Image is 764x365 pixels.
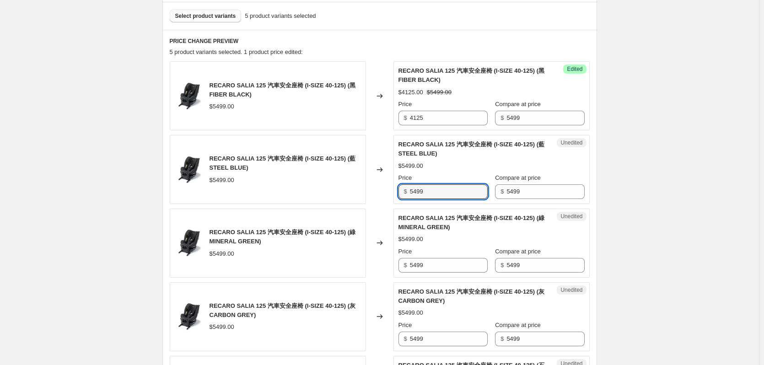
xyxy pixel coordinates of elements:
span: RECARO SALIA 125 汽車安全座椅 (I-SIZE 40-125) (黑 FIBER BLACK) [398,67,545,83]
span: RECARO SALIA 125 汽車安全座椅 (I-SIZE 40-125) (黑 FIBER BLACK) [210,82,356,98]
img: salia-125-kid-fibre-black_LOWRES_87bfa7c1-c2a1-4ec4-a7bd-7d3f62fcbea0_80x.jpg [175,229,202,257]
span: Select product variants [175,12,236,20]
span: Compare at price [495,322,541,328]
h6: PRICE CHANGE PREVIEW [170,38,590,45]
span: RECARO SALIA 125 汽車安全座椅 (I-SIZE 40-125) (綠 MINERAL GREEN) [398,215,545,231]
span: RECARO SALIA 125 汽車安全座椅 (I-SIZE 40-125) (綠 MINERAL GREEN) [210,229,356,245]
span: RECARO SALIA 125 汽車安全座椅 (I-SIZE 40-125) (灰 CARBON GREY) [210,302,356,318]
span: Compare at price [495,248,541,255]
img: salia-125-kid-fibre-black_LOWRES_87bfa7c1-c2a1-4ec4-a7bd-7d3f62fcbea0_80x.jpg [175,82,202,110]
div: $5499.00 [398,308,423,317]
img: salia-125-kid-fibre-black_LOWRES_87bfa7c1-c2a1-4ec4-a7bd-7d3f62fcbea0_80x.jpg [175,303,202,330]
span: Edited [567,65,582,73]
span: $ [404,188,407,195]
span: Compare at price [495,174,541,181]
img: salia-125-kid-fibre-black_LOWRES_87bfa7c1-c2a1-4ec4-a7bd-7d3f62fcbea0_80x.jpg [175,156,202,183]
span: RECARO SALIA 125 汽車安全座椅 (I-SIZE 40-125) (藍 STEEL BLUE) [398,141,545,157]
span: 5 product variants selected. 1 product price edited: [170,48,303,55]
div: $4125.00 [398,88,423,97]
div: $5499.00 [210,176,234,185]
div: $5499.00 [398,235,423,244]
button: Select product variants [170,10,242,22]
span: $ [404,114,407,121]
span: Unedited [560,213,582,220]
span: 5 product variants selected [245,11,316,21]
span: RECARO SALIA 125 汽車安全座椅 (I-SIZE 40-125) (藍 STEEL BLUE) [210,155,356,171]
span: $ [500,262,504,268]
strike: $5499.00 [427,88,452,97]
span: Compare at price [495,101,541,107]
div: $5499.00 [210,102,234,111]
span: Unedited [560,286,582,294]
div: $5499.00 [398,161,423,171]
span: Price [398,322,412,328]
span: $ [404,262,407,268]
span: Price [398,101,412,107]
span: $ [500,335,504,342]
span: $ [500,188,504,195]
span: Unedited [560,139,582,146]
span: $ [500,114,504,121]
div: $5499.00 [210,322,234,332]
span: RECARO SALIA 125 汽車安全座椅 (I-SIZE 40-125) (灰 CARBON GREY) [398,288,545,304]
span: Price [398,248,412,255]
span: $ [404,335,407,342]
span: Price [398,174,412,181]
div: $5499.00 [210,249,234,258]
